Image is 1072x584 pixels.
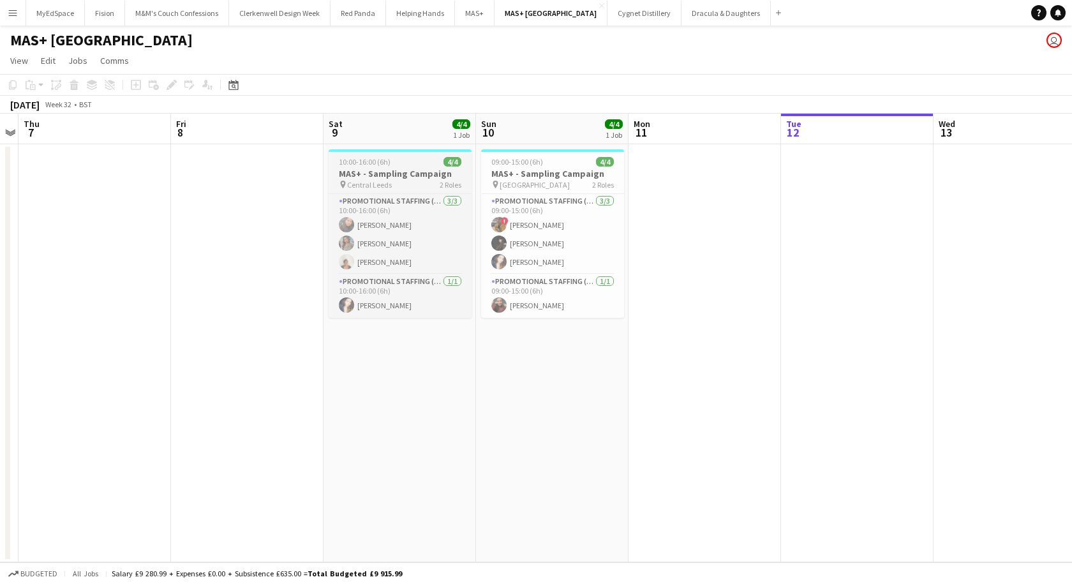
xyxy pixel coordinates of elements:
app-job-card: 09:00-15:00 (6h)4/4MAS+ - Sampling Campaign [GEOGRAPHIC_DATA]2 RolesPromotional Staffing (Brand A... [481,149,624,318]
app-card-role: Promotional Staffing (Brand Ambassadors)3/309:00-15:00 (6h)![PERSON_NAME][PERSON_NAME][PERSON_NAME] [481,194,624,274]
button: Fision [85,1,125,26]
div: [DATE] [10,98,40,111]
a: Edit [36,52,61,69]
span: View [10,55,28,66]
span: ! [501,217,509,225]
a: Jobs [63,52,93,69]
span: All jobs [70,569,101,578]
span: 4/4 [605,119,623,129]
button: Red Panda [331,1,386,26]
app-card-role: Promotional Staffing (Team Leader)1/109:00-15:00 (6h)[PERSON_NAME] [481,274,624,318]
span: Jobs [68,55,87,66]
span: Budgeted [20,569,57,578]
span: Thu [24,118,40,130]
span: 7 [22,125,40,140]
app-card-role: Promotional Staffing (Team Leader)1/110:00-16:00 (6h)[PERSON_NAME] [329,274,472,318]
button: Cygnet Distillery [607,1,681,26]
span: Edit [41,55,56,66]
button: MyEdSpace [26,1,85,26]
div: Salary £9 280.99 + Expenses £0.00 + Subsistence £635.00 = [112,569,402,578]
h3: MAS+ - Sampling Campaign [481,168,624,179]
div: BST [79,100,92,109]
span: Tue [786,118,801,130]
span: 2 Roles [440,180,461,190]
button: MAS+ [455,1,495,26]
button: MAS+ [GEOGRAPHIC_DATA] [495,1,607,26]
button: Helping Hands [386,1,455,26]
span: 12 [784,125,801,140]
span: 4/4 [443,157,461,167]
span: 10:00-16:00 (6h) [339,157,391,167]
div: 1 Job [606,130,622,140]
span: Mon [634,118,650,130]
span: [GEOGRAPHIC_DATA] [500,180,570,190]
span: 4/4 [452,119,470,129]
button: M&M's Couch Confessions [125,1,229,26]
a: View [5,52,33,69]
span: 13 [937,125,955,140]
app-user-avatar: Nina Mackay [1046,33,1062,48]
span: Sat [329,118,343,130]
span: Week 32 [42,100,74,109]
span: 11 [632,125,650,140]
app-job-card: 10:00-16:00 (6h)4/4MAS+ - Sampling Campaign Central Leeds2 RolesPromotional Staffing (Brand Ambas... [329,149,472,318]
button: Clerkenwell Design Week [229,1,331,26]
span: Comms [100,55,129,66]
span: 4/4 [596,157,614,167]
span: 2 Roles [592,180,614,190]
button: Budgeted [6,567,59,581]
h3: MAS+ - Sampling Campaign [329,168,472,179]
span: Central Leeds [347,180,392,190]
span: Wed [939,118,955,130]
h1: MAS+ [GEOGRAPHIC_DATA] [10,31,193,50]
span: 9 [327,125,343,140]
app-card-role: Promotional Staffing (Brand Ambassadors)3/310:00-16:00 (6h)[PERSON_NAME][PERSON_NAME][PERSON_NAME] [329,194,472,274]
span: 09:00-15:00 (6h) [491,157,543,167]
span: 10 [479,125,496,140]
span: Total Budgeted £9 915.99 [308,569,402,578]
span: Fri [176,118,186,130]
button: Dracula & Daughters [681,1,771,26]
span: 8 [174,125,186,140]
span: Sun [481,118,496,130]
div: 1 Job [453,130,470,140]
a: Comms [95,52,134,69]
